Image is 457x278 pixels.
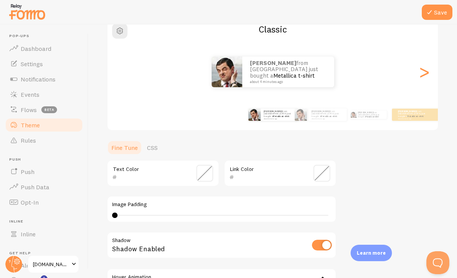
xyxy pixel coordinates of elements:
h2: Classic [108,23,438,35]
a: Opt-In [5,195,83,210]
small: about 4 minutes ago [398,118,428,119]
span: Pop-ups [9,34,83,39]
small: about 4 minutes ago [250,80,324,84]
img: Fomo [295,109,307,121]
strong: [PERSON_NAME] [358,111,373,114]
a: Rules [5,133,83,148]
span: Push [21,168,34,176]
span: Settings [21,60,43,68]
strong: [PERSON_NAME] [398,110,416,113]
span: Get Help [9,251,83,256]
a: Metallica t-shirt [407,115,424,118]
div: Shadow Enabled [107,232,336,260]
img: fomo-relay-logo-orange.svg [8,2,46,21]
span: Dashboard [21,45,51,52]
img: Fomo [248,109,261,121]
p: from [GEOGRAPHIC_DATA] just bought a [250,60,326,84]
a: Push [5,164,83,179]
label: Image Padding [112,201,331,208]
a: Notifications [5,72,83,87]
a: Metallica t-shirt [321,115,337,118]
a: Inline [5,226,83,242]
span: Push Data [21,183,49,191]
img: Fomo [350,112,356,118]
a: Fine Tune [107,140,142,155]
strong: [PERSON_NAME] [264,110,282,113]
span: Notifications [21,75,55,83]
small: about 4 minutes ago [312,118,343,119]
span: Inline [21,230,36,238]
a: Settings [5,56,83,72]
a: Push Data [5,179,83,195]
iframe: Help Scout Beacon - Open [426,251,449,274]
div: Next slide [419,44,429,99]
span: Inline [9,219,83,224]
p: Learn more [357,249,386,257]
span: Theme [21,121,40,129]
a: [DOMAIN_NAME] [28,255,79,273]
div: Learn more [351,245,392,261]
span: Events [21,91,39,98]
p: from [GEOGRAPHIC_DATA] just bought a [264,110,294,119]
span: [DOMAIN_NAME] [33,260,69,269]
a: Events [5,87,83,102]
span: Opt-In [21,198,39,206]
a: CSS [142,140,162,155]
p: from [GEOGRAPHIC_DATA] just bought a [312,110,344,119]
small: about 4 minutes ago [264,118,294,119]
a: Theme [5,117,83,133]
p: from [GEOGRAPHIC_DATA] just bought a [398,110,429,119]
span: Rules [21,137,36,144]
span: Push [9,157,83,162]
strong: [PERSON_NAME] [312,110,330,113]
p: from [GEOGRAPHIC_DATA] just bought a [358,111,384,119]
a: Metallica t-shirt [273,72,315,79]
strong: [PERSON_NAME] [250,59,296,67]
span: beta [41,106,57,113]
a: Flows beta [5,102,83,117]
span: Flows [21,106,37,114]
a: Dashboard [5,41,83,56]
a: Metallica t-shirt [273,115,289,118]
a: Metallica t-shirt [366,115,379,118]
img: Fomo [212,57,242,87]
